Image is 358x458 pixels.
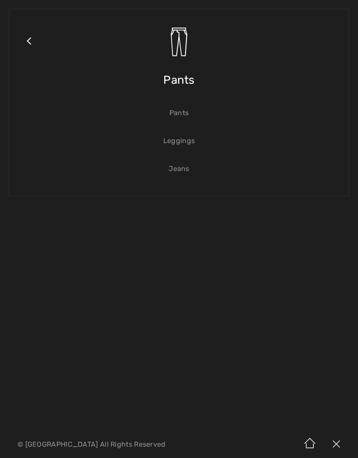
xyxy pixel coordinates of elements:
a: Pants [18,103,340,123]
img: X [323,431,349,458]
span: Help [20,6,38,14]
a: Leggings [18,131,340,150]
a: Jeans [18,159,340,178]
p: © [GEOGRAPHIC_DATA] All Rights Reserved [17,441,211,448]
img: Home [297,431,323,458]
span: Pants [163,65,195,96]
